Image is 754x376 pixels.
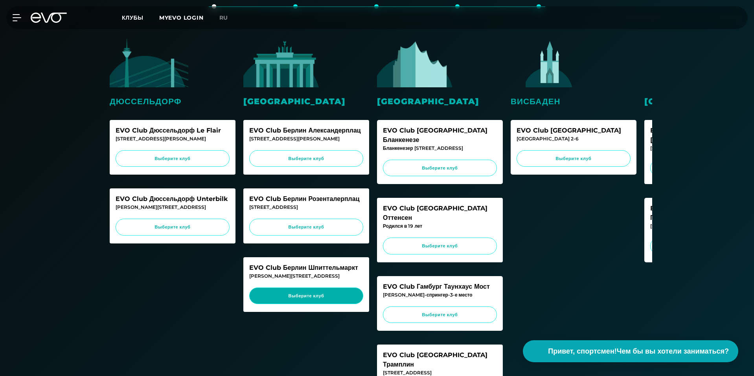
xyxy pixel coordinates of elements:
ya-tr-span: EVO Club Дюссельдорф Unterbilk [116,195,228,203]
button: Привет, спортсмен!Чем бы вы хотели заниматься? [523,340,738,362]
img: evofitness [377,38,456,87]
ya-tr-span: ru [219,14,228,21]
ya-tr-span: EVO Club [GEOGRAPHIC_DATA] Оттенсен [383,205,487,221]
ya-tr-span: EVO Club [GEOGRAPHIC_DATA] [517,127,621,134]
a: Выберите клуб [383,238,497,254]
ya-tr-span: [GEOGRAPHIC_DATA] [377,96,479,106]
ya-tr-span: Клубы [122,14,143,21]
a: MYEVO LOGIN [159,14,204,21]
ya-tr-span: Выберите клуб [422,165,458,171]
a: Выберите клуб [116,219,230,236]
ya-tr-span: [PERSON_NAME][STREET_ADDRESS] [116,204,206,210]
ya-tr-span: [STREET_ADDRESS] [650,223,699,229]
ya-tr-span: Чем бы вы хотели заниматься? [617,347,729,355]
ya-tr-span: Выберите клуб [556,156,592,161]
ya-tr-span: Бланкенезер [STREET_ADDRESS] [383,145,463,151]
a: Выберите клуб [249,219,363,236]
img: evofitness [511,38,589,87]
ya-tr-span: EVO Club Берлин Шпиттельмаркт [249,264,358,271]
ya-tr-span: [GEOGRAPHIC_DATA] [644,96,747,106]
ya-tr-span: Висбаден [511,96,561,106]
ya-tr-span: Выберите клуб [155,156,191,161]
a: Выберите клуб [383,160,497,177]
ya-tr-span: [PERSON_NAME][STREET_ADDRESS] [249,273,340,279]
a: Выберите клуб [517,150,631,167]
ya-tr-span: EVO Club Берлин Розенталерплац [249,195,360,203]
ya-tr-span: [PERSON_NAME]-спрингер-3-е место [383,292,473,298]
a: Выберите клуб [116,150,230,167]
ya-tr-span: Выберите клуб [289,224,324,230]
ya-tr-span: [STREET_ADDRESS] [383,370,432,376]
img: evofitness [243,38,322,87]
ya-tr-span: Выберите клуб [289,156,324,161]
a: Выберите клуб [383,306,497,323]
ya-tr-span: EVO Club Гамбург Таунхаус Мост [383,283,490,290]
ya-tr-span: Привет, спортсмен! [548,347,616,355]
ya-tr-span: Выберите клуб [422,312,458,317]
a: Выберите клуб [249,150,363,167]
ya-tr-span: EVO Club [GEOGRAPHIC_DATA] Трамплин [383,351,487,368]
ya-tr-span: EVO Club [GEOGRAPHIC_DATA] Бланкенезе [383,127,487,144]
a: Клубы [122,14,159,21]
ya-tr-span: Выберите клуб [422,243,458,249]
ya-tr-span: [STREET_ADDRESS][PERSON_NAME] [116,136,206,142]
ya-tr-span: [STREET_ADDRESS] [650,145,699,151]
ya-tr-span: EVO Club Берлин Александерплац [249,127,361,134]
ya-tr-span: [STREET_ADDRESS] [249,204,298,210]
img: evofitness [110,38,188,87]
ya-tr-span: Выберите клуб [289,293,324,299]
ya-tr-span: Дюссельдорф [110,96,182,106]
ya-tr-span: Родился в 19 лет [383,223,422,229]
ya-tr-span: [GEOGRAPHIC_DATA] [243,96,346,106]
a: Выберите клуб [249,288,363,304]
ya-tr-span: EVO Club Дюссельдорф Le Flair [116,127,221,134]
ya-tr-span: [STREET_ADDRESS][PERSON_NAME] [249,136,340,142]
ya-tr-span: [GEOGRAPHIC_DATA] 2-6 [517,136,579,142]
img: evofitness [644,38,723,87]
a: ru [219,13,238,22]
ya-tr-span: Выберите клуб [155,224,191,230]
